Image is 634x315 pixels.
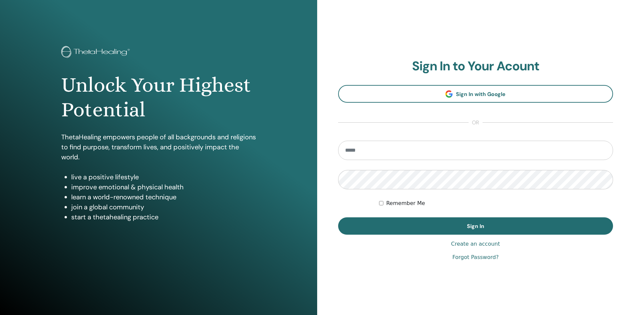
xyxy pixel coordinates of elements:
[61,73,256,122] h1: Unlock Your Highest Potential
[469,119,483,127] span: or
[61,132,256,162] p: ThetaHealing empowers people of all backgrounds and religions to find purpose, transform lives, a...
[71,192,256,202] li: learn a world-renowned technique
[379,199,613,207] div: Keep me authenticated indefinitely or until I manually logout
[338,85,613,103] a: Sign In with Google
[71,212,256,222] li: start a thetahealing practice
[456,91,506,98] span: Sign In with Google
[386,199,425,207] label: Remember Me
[451,240,500,248] a: Create an account
[71,172,256,182] li: live a positive lifestyle
[71,182,256,192] li: improve emotional & physical health
[71,202,256,212] li: join a global community
[467,223,484,230] span: Sign In
[338,217,613,235] button: Sign In
[452,253,499,261] a: Forgot Password?
[338,59,613,74] h2: Sign In to Your Acount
